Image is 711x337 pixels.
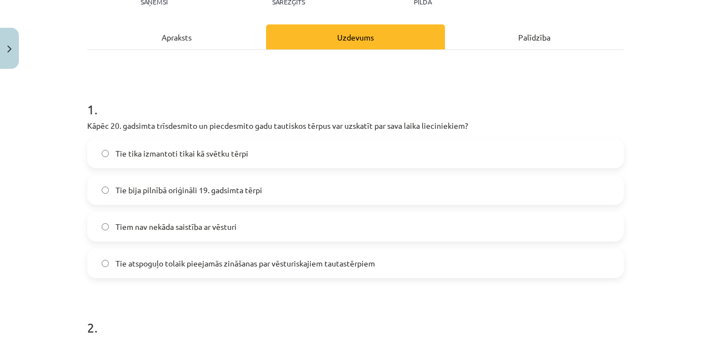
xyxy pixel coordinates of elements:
div: Palīdzība [445,24,624,49]
input: Tiem nav nekāda saistība ar vēsturi [102,223,109,230]
div: Uzdevums [266,24,445,49]
span: Tie atspoguļo tolaik pieejamās zināšanas par vēsturiskajiem tautastērpiem [116,258,375,269]
img: icon-close-lesson-0947bae3869378f0d4975bcd49f059093ad1ed9edebbc8119c70593378902aed.svg [7,46,12,53]
div: Apraksts [87,24,266,49]
input: Tie atspoguļo tolaik pieejamās zināšanas par vēsturiskajiem tautastērpiem [102,260,109,267]
input: Tie bija pilnībā oriģināli 19. gadsimta tērpi [102,187,109,194]
span: Tiem nav nekāda saistība ar vēsturi [116,221,237,233]
h1: 1 . [87,82,624,117]
p: Kāpēc 20. gadsimta trīsdesmito un piecdesmito gadu tautiskos tērpus var uzskatīt par sava laika l... [87,120,624,132]
input: Tie tika izmantoti tikai kā svētku tērpi [102,150,109,157]
span: Tie bija pilnībā oriģināli 19. gadsimta tērpi [116,184,262,196]
span: Tie tika izmantoti tikai kā svētku tērpi [116,148,248,159]
h1: 2 . [87,300,624,335]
